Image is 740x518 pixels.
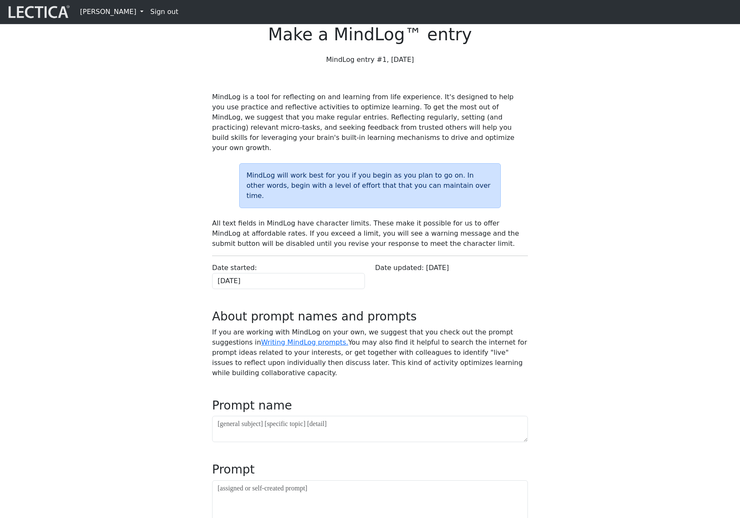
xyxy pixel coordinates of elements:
a: Sign out [147,3,182,20]
p: MindLog is a tool for reflecting on and learning from life experience. It's designed to help you ... [212,92,528,153]
label: Date started: [212,263,257,273]
a: [PERSON_NAME] [77,3,147,20]
p: If you are working with MindLog on your own, we suggest that you check out the prompt suggestions... [212,327,528,378]
h3: About prompt names and prompts [212,309,528,324]
img: lecticalive [6,4,70,20]
div: Date updated: [DATE] [370,263,533,289]
h3: Prompt name [212,398,528,413]
p: MindLog entry #1, [DATE] [212,55,528,65]
a: Writing MindLog prompts. [261,338,348,346]
h3: Prompt [212,462,528,477]
div: MindLog will work best for you if you begin as you plan to go on. In other words, begin with a le... [239,163,501,208]
p: All text fields in MindLog have character limits. These make it possible for us to offer MindLog ... [212,218,528,249]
